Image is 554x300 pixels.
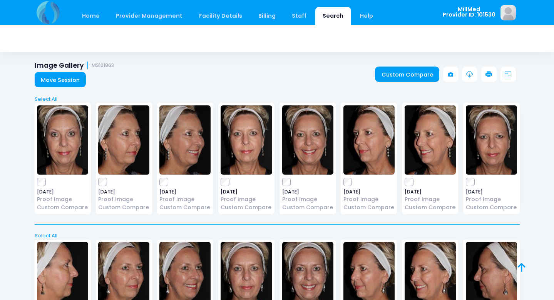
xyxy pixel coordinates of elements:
span: [DATE] [159,190,211,194]
span: [DATE] [98,190,149,194]
a: Proof Image [37,195,88,203]
a: Move Session [35,72,86,87]
a: Proof Image [405,195,456,203]
a: Search [315,7,351,25]
a: Proof Image [221,195,272,203]
img: image [343,105,395,175]
a: Help [352,7,380,25]
img: image [500,5,516,20]
a: Custom Compare [466,203,517,212]
a: Select All [32,232,522,240]
a: Proof Image [159,195,211,203]
a: Proof Image [343,195,395,203]
a: Billing [251,7,283,25]
a: Custom Compare [375,67,439,82]
a: Proof Image [282,195,333,203]
span: [DATE] [282,190,333,194]
a: Staff [285,7,314,25]
a: Proof Image [466,195,517,203]
a: Select All [32,95,522,103]
img: image [98,105,149,175]
a: Custom Compare [343,203,395,212]
a: Custom Compare [405,203,456,212]
a: Facility Details [191,7,249,25]
a: Custom Compare [159,203,211,212]
span: MillMed Provider ID: 101530 [443,7,495,18]
a: Provider Management [109,7,190,25]
a: Custom Compare [282,203,333,212]
span: [DATE] [466,190,517,194]
a: Custom Compare [37,203,88,212]
a: Home [75,7,107,25]
img: image [159,105,211,175]
img: image [405,105,456,175]
a: Custom Compare [98,203,149,212]
small: MS101863 [92,63,114,68]
img: image [221,105,272,175]
h1: Image Gallery [35,62,114,70]
img: image [282,105,333,175]
img: image [466,105,517,175]
span: [DATE] [37,190,88,194]
span: [DATE] [221,190,272,194]
img: image [37,105,88,175]
span: [DATE] [405,190,456,194]
span: [DATE] [343,190,395,194]
a: Proof Image [98,195,149,203]
a: Custom Compare [221,203,272,212]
